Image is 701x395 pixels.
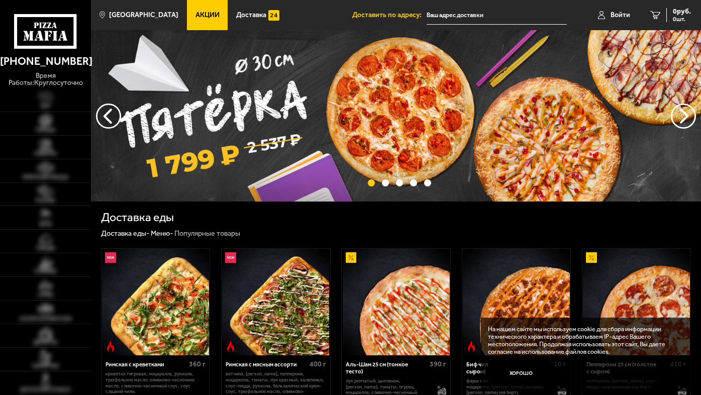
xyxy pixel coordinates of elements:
span: 400 г [310,360,326,368]
span: Акции [195,12,220,19]
a: АкционныйАль-Шам 25 см (тонкое тесто) [342,249,450,356]
span: Доставить по адресу: [352,12,427,19]
span: Войти [611,12,630,19]
img: Острое блюдо [225,341,236,352]
img: Аль-Шам 25 см (тонкое тесто) [343,249,450,356]
button: следующий [96,104,121,129]
a: Доставка еды- [101,229,149,238]
img: Акционный [586,252,597,263]
button: точки переключения [396,179,403,186]
span: 360 г [189,360,206,368]
span: 390 г [430,360,446,368]
button: точки переключения [382,179,389,186]
span: [GEOGRAPHIC_DATA] [109,12,178,19]
button: точки переключения [410,179,417,186]
h1: Доставка еды [101,212,174,223]
p: креветка тигровая, моцарелла, руккола, трюфельное масло, оливково-чесночное масло, сливочно-чесно... [106,371,206,394]
a: Острое блюдоБиф чили 25 см (толстое с сыром) [462,249,570,356]
img: Римская с креветками [102,249,209,356]
div: Римская с креветками [106,361,186,368]
span: Доставка [236,12,266,19]
img: 15daf4d41897b9f0e9f617042186c801.svg [268,10,279,21]
img: Новинка [225,252,236,263]
img: Биф чили 25 см (толстое с сыром) [463,249,570,356]
a: НовинкаОстрое блюдоРимская с креветками [102,249,210,356]
img: Острое блюдо [466,341,477,352]
div: Биф чили 25 см (толстое с сыром) [466,361,547,375]
img: Акционный [346,252,357,263]
button: точки переключения [368,179,375,186]
button: Хорошо [488,362,554,384]
div: Римская с мясным ассорти [226,361,307,368]
img: Пепперони 25 см (толстое с сыром) [583,249,690,356]
img: Острое блюдо [105,341,116,352]
a: Меню- [151,229,173,238]
input: Ваш адрес доставки [427,6,567,25]
a: АкционныйПепперони 25 см (толстое с сыром) [582,249,690,356]
span: 0 шт. [673,16,691,22]
img: Римская с мясным ассорти [222,249,329,356]
p: На нашем сайте мы используем cookie для сбора информации технического характера и обрабатываем IP... [488,325,677,355]
a: НовинкаОстрое блюдоРимская с мясным ассорти [222,249,330,356]
img: Новинка [105,252,116,263]
button: точки переключения [424,179,431,186]
div: Аль-Шам 25 см (тонкое тесто) [346,361,427,375]
span: 0 руб. [673,8,691,15]
button: предыдущий [671,104,696,129]
div: Популярные товары [174,229,240,238]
